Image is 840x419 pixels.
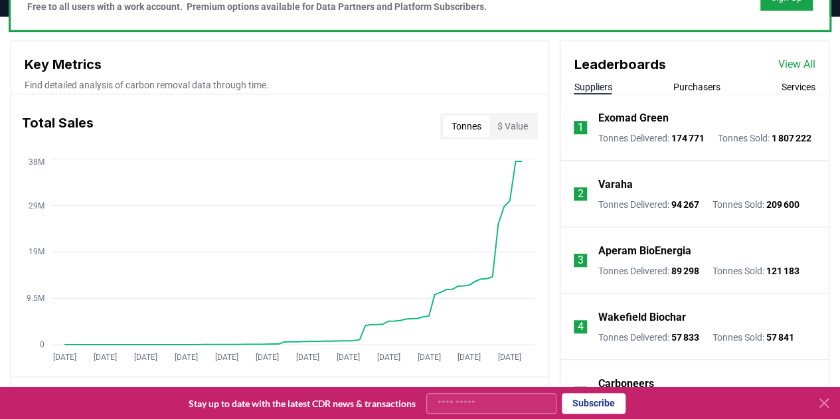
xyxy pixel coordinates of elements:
[578,252,584,268] p: 3
[717,131,811,145] p: Tonnes Sold :
[578,120,584,135] p: 1
[337,352,360,361] tspan: [DATE]
[766,266,799,276] span: 121 183
[598,177,632,193] a: Varaha
[673,80,720,94] button: Purchasers
[671,199,699,210] span: 94 267
[27,293,44,303] tspan: 9.5M
[712,264,799,278] p: Tonnes Sold :
[598,309,685,325] a: Wakefield Biochar
[22,113,94,139] h3: Total Sales
[377,352,400,361] tspan: [DATE]
[40,340,44,349] tspan: 0
[671,133,704,143] span: 174 771
[671,332,699,343] span: 57 833
[29,157,44,166] tspan: 38M
[578,319,584,335] p: 4
[25,54,535,74] h3: Key Metrics
[598,110,668,126] a: Exomad Green
[418,352,441,361] tspan: [DATE]
[766,332,794,343] span: 57 841
[598,243,691,259] a: Aperam BioEnergia
[296,352,319,361] tspan: [DATE]
[53,352,76,361] tspan: [DATE]
[256,352,279,361] tspan: [DATE]
[29,247,44,256] tspan: 19M
[598,198,699,211] p: Tonnes Delivered :
[712,331,794,344] p: Tonnes Sold :
[489,116,535,137] button: $ Value
[574,80,612,94] button: Suppliers
[766,199,799,210] span: 209 600
[671,266,699,276] span: 89 298
[598,264,699,278] p: Tonnes Delivered :
[578,385,584,401] p: 5
[94,352,117,361] tspan: [DATE]
[498,352,521,361] tspan: [DATE]
[771,133,811,143] span: 1 807 222
[443,116,489,137] button: Tonnes
[29,201,44,210] tspan: 29M
[134,352,157,361] tspan: [DATE]
[215,352,238,361] tspan: [DATE]
[782,80,815,94] button: Services
[712,198,799,211] p: Tonnes Sold :
[598,376,653,392] a: Carboneers
[598,131,704,145] p: Tonnes Delivered :
[578,186,584,202] p: 2
[458,352,481,361] tspan: [DATE]
[175,352,198,361] tspan: [DATE]
[598,331,699,344] p: Tonnes Delivered :
[574,54,665,74] h3: Leaderboards
[778,56,815,72] a: View All
[25,78,535,92] p: Find detailed analysis of carbon removal data through time.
